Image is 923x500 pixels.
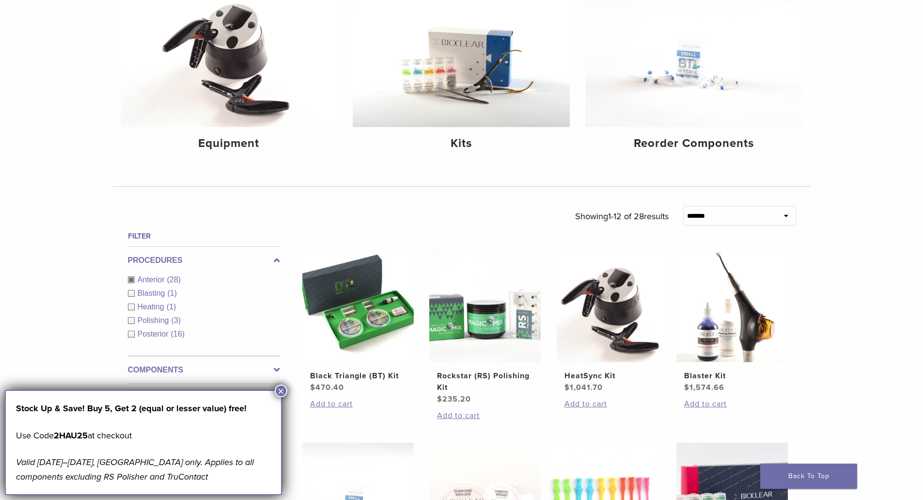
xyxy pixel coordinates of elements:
img: Blaster Kit [676,251,788,362]
bdi: 1,041.70 [564,383,603,392]
span: 1-12 of 28 [608,211,644,222]
a: Add to cart: “Black Triangle (BT) Kit” [310,398,406,410]
a: Add to cart: “HeatSync Kit” [564,398,660,410]
h2: Black Triangle (BT) Kit [310,370,406,382]
bdi: 235.20 [437,394,471,404]
span: (28) [167,275,181,284]
span: $ [684,383,689,392]
span: Polishing [138,316,172,324]
strong: 2HAU25 [54,430,88,441]
span: Anterior [138,275,167,284]
a: Blaster KitBlaster Kit $1,574.66 [676,251,789,393]
a: Add to cart: “Blaster Kit” [684,398,780,410]
button: Close [275,385,287,397]
span: Posterior [138,330,171,338]
img: HeatSync Kit [557,251,668,362]
a: Add to cart: “Rockstar (RS) Polishing Kit” [437,410,533,421]
h4: Equipment [128,135,330,152]
span: $ [310,383,315,392]
em: Valid [DATE]–[DATE], [GEOGRAPHIC_DATA] only. Applies to all components excluding RS Polisher and ... [16,457,254,482]
bdi: 470.40 [310,383,344,392]
span: $ [564,383,570,392]
span: $ [437,394,442,404]
a: Back To Top [760,464,857,489]
h2: HeatSync Kit [564,370,660,382]
span: (3) [171,316,181,324]
span: (1) [167,289,177,297]
span: (1) [167,303,176,311]
bdi: 1,574.66 [684,383,724,392]
a: Black Triangle (BT) KitBlack Triangle (BT) Kit $470.40 [302,251,415,393]
img: Black Triangle (BT) Kit [302,251,414,362]
a: Rockstar (RS) Polishing KitRockstar (RS) Polishing Kit $235.20 [429,251,542,405]
h4: Filter [128,230,280,242]
h2: Blaster Kit [684,370,780,382]
span: Blasting [138,289,168,297]
h4: Reorder Components [593,135,795,152]
a: HeatSync KitHeatSync Kit $1,041.70 [556,251,669,393]
span: Heating [138,303,167,311]
span: (16) [171,330,185,338]
h4: Kits [360,135,562,152]
label: Procedures [128,255,280,266]
p: Showing results [575,206,669,226]
strong: Stock Up & Save! Buy 5, Get 2 (equal or lesser value) free! [16,403,247,414]
p: Use Code at checkout [16,428,271,443]
label: Components [128,364,280,376]
img: Rockstar (RS) Polishing Kit [429,251,541,362]
h2: Rockstar (RS) Polishing Kit [437,370,533,393]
